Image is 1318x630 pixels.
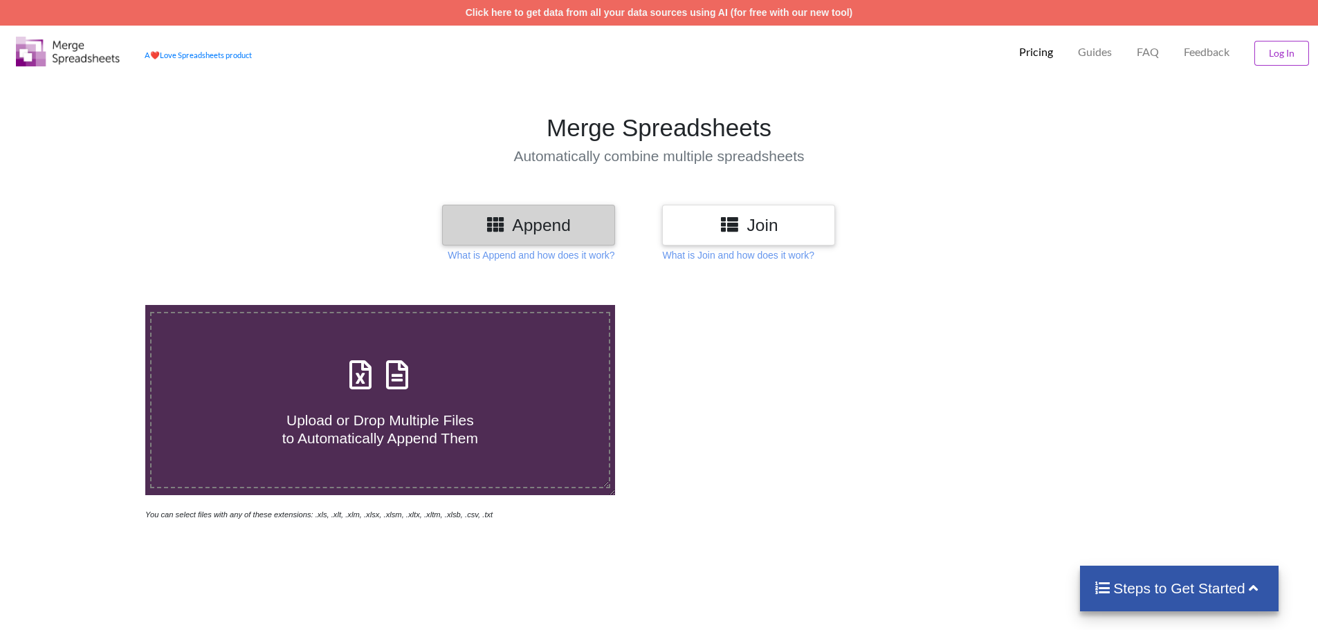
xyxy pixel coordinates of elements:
[145,510,493,519] i: You can select files with any of these extensions: .xls, .xlt, .xlm, .xlsx, .xlsm, .xltx, .xltm, ...
[1094,580,1265,597] h4: Steps to Get Started
[16,37,120,66] img: Logo.png
[1184,46,1229,57] span: Feedback
[150,50,160,59] span: heart
[282,412,478,445] span: Upload or Drop Multiple Files to Automatically Append Them
[452,215,605,235] h3: Append
[1019,45,1053,59] p: Pricing
[1078,45,1112,59] p: Guides
[1254,41,1309,66] button: Log In
[145,50,252,59] a: AheartLove Spreadsheets product
[672,215,825,235] h3: Join
[448,248,614,262] p: What is Append and how does it work?
[662,248,814,262] p: What is Join and how does it work?
[1137,45,1159,59] p: FAQ
[466,7,853,18] a: Click here to get data from all your data sources using AI (for free with our new tool)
